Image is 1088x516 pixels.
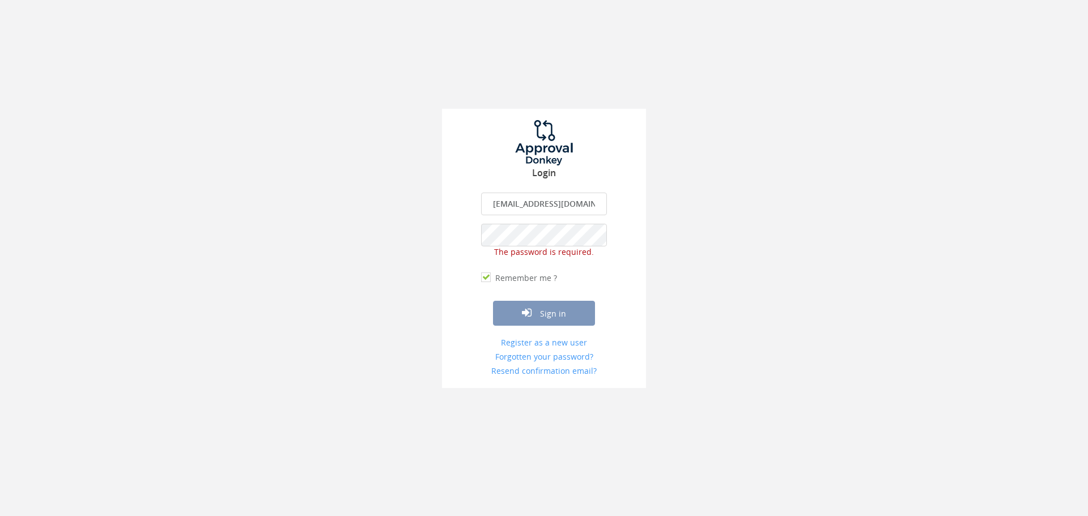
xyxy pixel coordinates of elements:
[481,193,607,215] input: Enter your Email
[501,120,586,165] img: logo.png
[481,337,607,348] a: Register as a new user
[492,272,557,284] label: Remember me ?
[481,351,607,363] a: Forgotten your password?
[481,365,607,377] a: Resend confirmation email?
[442,168,646,178] h3: Login
[494,246,594,257] span: The password is required.
[493,301,595,326] button: Sign in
